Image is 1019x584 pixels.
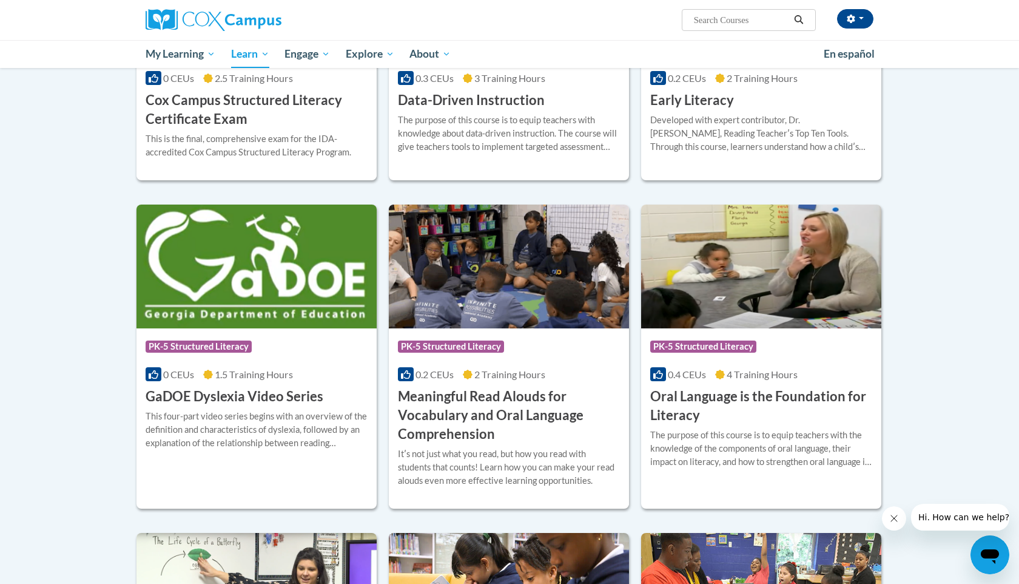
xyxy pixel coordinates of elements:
iframe: Message from company [911,504,1009,531]
span: PK-5 Structured Literacy [146,341,252,353]
img: Course Logo [136,205,377,328]
span: Learn [231,47,269,61]
span: 0 CEUs [163,368,194,380]
span: About [409,47,451,61]
iframe: Button to launch messaging window [970,535,1009,574]
input: Search Courses [693,13,790,27]
span: 1.5 Training Hours [215,368,293,380]
a: My Learning [138,40,223,68]
a: Explore [338,40,402,68]
a: About [402,40,459,68]
span: PK-5 Structured Literacy [650,341,756,353]
h3: GaDOE Dyslexia Video Series [146,387,323,406]
a: Engage [277,40,338,68]
span: Explore [346,47,394,61]
div: This four-part video series begins with an overview of the definition and characteristics of dysl... [146,410,368,450]
iframe: Close message [882,506,906,531]
span: 0.2 CEUs [415,368,454,380]
div: This is the final, comprehensive exam for the IDA-accredited Cox Campus Structured Literacy Program. [146,132,368,159]
div: Developed with expert contributor, Dr. [PERSON_NAME], Reading Teacherʹs Top Ten Tools. Through th... [650,114,872,154]
div: Itʹs not just what you read, but how you read with students that counts! Learn how you can make y... [398,447,620,487]
h3: Oral Language is the Foundation for Literacy [650,387,872,425]
div: Main menu [127,40,892,68]
span: 4 Training Hours [727,368,798,380]
div: The purpose of this course is to equip teachers with the knowledge of the components of oral lang... [650,429,872,469]
img: Course Logo [641,205,881,328]
div: The purpose of this course is to equip teachers with knowledge about data-driven instruction. The... [398,114,620,154]
span: 0.4 CEUs [668,368,706,380]
a: Cox Campus [146,9,376,31]
a: Course LogoPK-5 Structured Literacy0.2 CEUs2 Training Hours Meaningful Read Alouds for Vocabulary... [389,205,629,509]
img: Cox Campus [146,9,281,31]
a: En español [816,41,883,67]
span: 0 CEUs [163,72,194,84]
span: 3 Training Hours [474,72,545,84]
span: 0.3 CEUs [415,72,454,84]
a: Course LogoPK-5 Structured Literacy0.4 CEUs4 Training Hours Oral Language is the Foundation for L... [641,205,881,509]
h3: Meaningful Read Alouds for Vocabulary and Oral Language Comprehension [398,387,620,443]
span: Engage [284,47,330,61]
a: Course LogoPK-5 Structured Literacy0 CEUs1.5 Training Hours GaDOE Dyslexia Video SeriesThis four-... [136,205,377,509]
span: PK-5 Structured Literacy [398,341,504,353]
span: 2 Training Hours [727,72,798,84]
h3: Early Literacy [650,91,734,110]
h3: Data-Driven Instruction [398,91,545,110]
img: Course Logo [389,205,629,328]
span: 2 Training Hours [474,368,545,380]
span: En español [824,47,875,60]
h3: Cox Campus Structured Literacy Certificate Exam [146,91,368,129]
button: Account Settings [837,9,873,29]
span: 0.2 CEUs [668,72,706,84]
button: Search [790,13,808,27]
span: 2.5 Training Hours [215,72,293,84]
a: Learn [223,40,277,68]
span: My Learning [146,47,215,61]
